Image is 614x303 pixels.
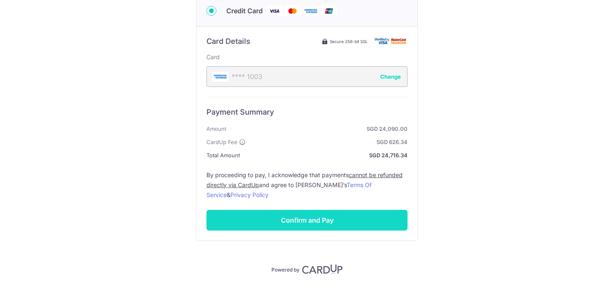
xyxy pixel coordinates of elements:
a: Privacy Policy [230,191,269,198]
img: CardUp [302,264,343,274]
h6: Payment Summary [206,107,408,117]
span: CardUp Fee [206,137,237,147]
label: Card [206,53,220,61]
strong: SGD 626.34 [249,137,408,147]
img: Visa [266,6,283,16]
div: Credit Card Visa Mastercard American Express Union Pay [206,6,408,16]
strong: SGD 24,716.34 [243,150,408,160]
img: Card secure [374,38,408,45]
img: Mastercard [284,6,301,16]
img: Union Pay [321,6,337,16]
label: By proceeding to pay, I acknowledge that payments and agree to [PERSON_NAME]’s & [206,170,408,200]
span: Secure 256-bit SSL [330,38,368,45]
input: Confirm and Pay [206,210,408,231]
img: American Express [302,6,319,16]
h6: Card Details [206,36,250,46]
p: Powered by [271,265,300,273]
span: Total Amount [206,150,240,160]
strong: SGD 24,090.00 [230,124,408,134]
u: cannot be refunded directly via CardUp [206,171,403,188]
span: Credit Card [226,6,263,16]
span: Amount [206,124,226,134]
a: Terms Of Service [206,181,372,198]
button: Change [380,72,401,81]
